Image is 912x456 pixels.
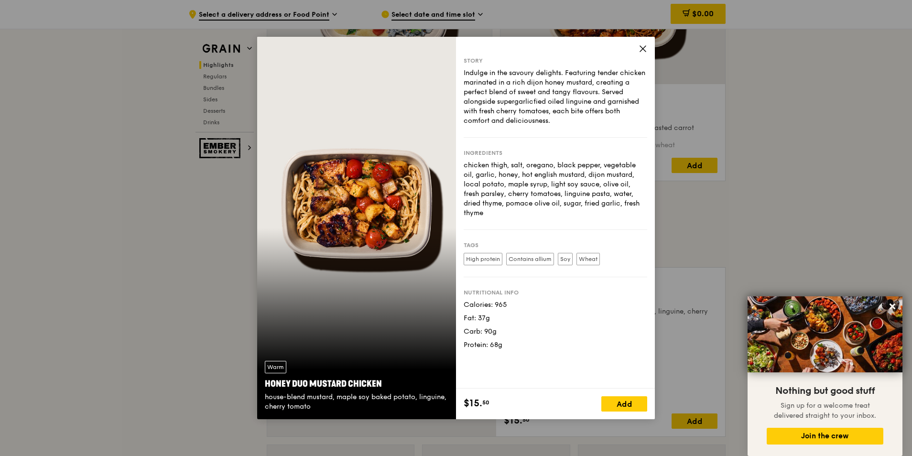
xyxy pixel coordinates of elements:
label: Contains allium [506,253,554,265]
span: 50 [482,399,489,406]
div: Nutritional info [464,289,647,296]
div: Warm [265,361,286,373]
div: Fat: 37g [464,314,647,323]
div: Tags [464,241,647,249]
div: chicken thigh, salt, oregano, black pepper, vegetable oil, garlic, honey, hot english mustard, di... [464,161,647,218]
img: DSC07876-Edit02-Large.jpeg [748,296,902,372]
div: Story [464,57,647,65]
label: Soy [558,253,573,265]
button: Close [885,299,900,314]
span: Sign up for a welcome treat delivered straight to your inbox. [774,402,876,420]
div: Protein: 68g [464,340,647,350]
label: Wheat [576,253,600,265]
div: Add [601,396,647,412]
div: Carb: 90g [464,327,647,337]
div: Ingredients [464,149,647,157]
button: Join the crew [767,428,883,445]
label: High protein [464,253,502,265]
div: Honey Duo Mustard Chicken [265,377,448,391]
span: $15. [464,396,482,411]
div: house-blend mustard, maple soy baked potato, linguine, cherry tomato [265,392,448,412]
span: Nothing but good stuff [775,385,875,397]
div: Calories: 965 [464,300,647,310]
div: Indulge in the savoury delights. Featuring tender chicken marinated in a rich dijon honey mustard... [464,68,647,126]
